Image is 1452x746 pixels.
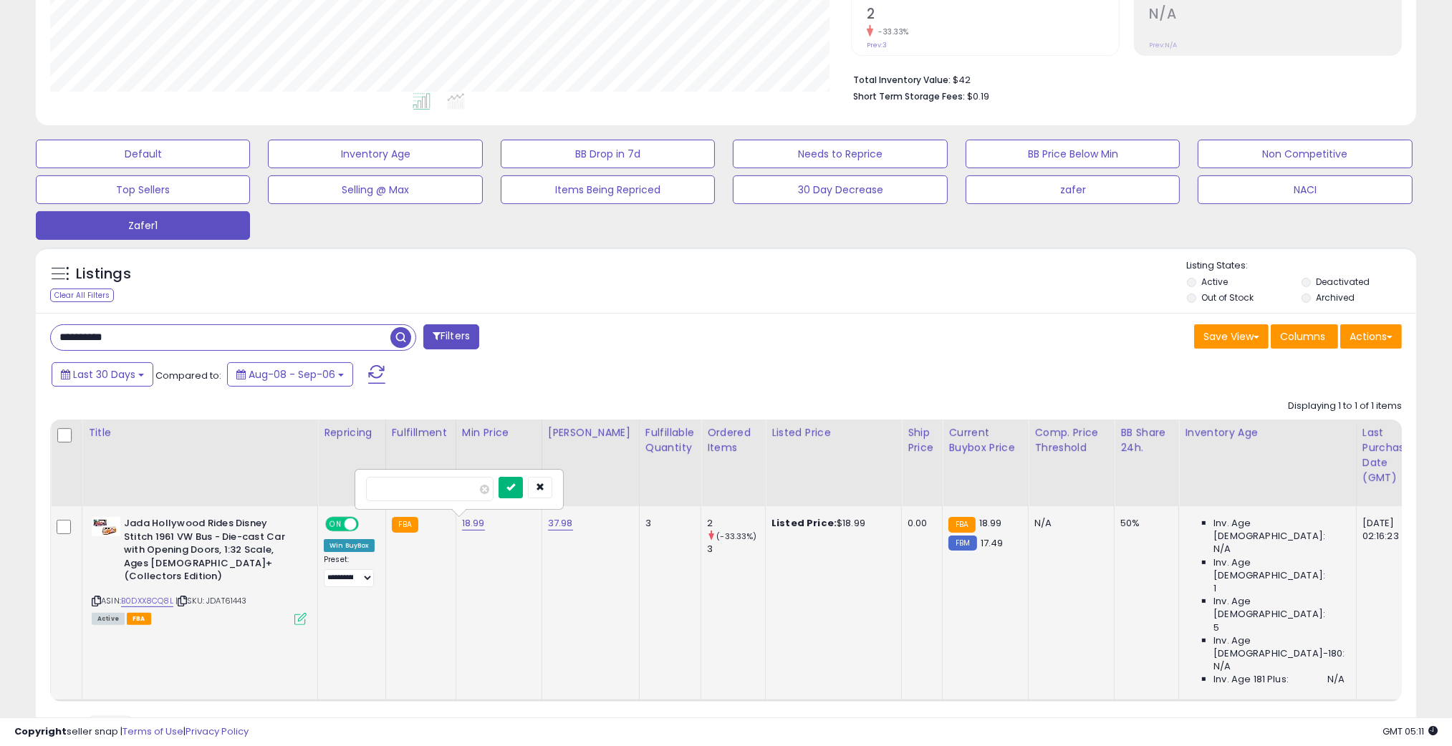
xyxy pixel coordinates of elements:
[1213,543,1231,556] span: N/A
[966,140,1180,168] button: BB Price Below Min
[1288,399,1402,413] div: Displaying 1 to 1 of 1 items
[1213,595,1345,621] span: Inv. Age [DEMOGRAPHIC_DATA]:
[227,362,353,387] button: Aug-08 - Sep-06
[501,175,715,204] button: Items Being Repriced
[867,6,1118,25] h2: 2
[1202,276,1229,288] label: Active
[967,89,989,103] span: $0.19
[268,175,482,204] button: Selling @ Max
[873,26,909,37] small: -33.33%
[1034,517,1103,530] div: N/A
[92,517,120,536] img: 41PP9bmw8YL._SL40_.jpg
[716,531,756,542] small: (-33.33%)
[501,140,715,168] button: BB Drop in 7d
[14,725,249,739] div: seller snap | |
[1120,517,1168,530] div: 50%
[707,517,765,530] div: 2
[1340,324,1402,349] button: Actions
[1213,582,1216,595] span: 1
[324,555,375,587] div: Preset:
[771,516,837,530] b: Listed Price:
[92,613,125,625] span: All listings currently available for purchase on Amazon
[733,140,947,168] button: Needs to Reprice
[1150,41,1178,49] small: Prev: N/A
[1362,425,1415,485] div: Last Purchase Date (GMT)
[771,517,890,530] div: $18.99
[36,211,250,240] button: Zafer1
[1316,291,1355,304] label: Archived
[73,367,135,382] span: Last 30 Days
[268,140,482,168] button: Inventory Age
[908,517,931,530] div: 0.00
[979,516,1002,530] span: 18.99
[1383,725,1438,738] span: 2025-10-8 05:11 GMT
[1280,329,1325,344] span: Columns
[124,517,298,587] b: Jada Hollywood Rides Disney Stitch 1961 VW Bus - Die-cast Car with Opening Doors, 1:32 Scale, Age...
[853,74,951,86] b: Total Inventory Value:
[707,425,759,455] div: Ordered Items
[423,324,479,349] button: Filters
[548,425,633,440] div: [PERSON_NAME]
[36,175,250,204] button: Top Sellers
[1213,673,1289,686] span: Inv. Age 181 Plus:
[36,140,250,168] button: Default
[548,516,573,531] a: 37.98
[324,425,380,440] div: Repricing
[1187,259,1416,273] p: Listing States:
[707,543,765,556] div: 3
[1150,6,1401,25] h2: N/A
[867,41,887,49] small: Prev: 3
[462,516,485,531] a: 18.99
[1198,175,1412,204] button: NACI
[14,725,67,738] strong: Copyright
[908,425,936,455] div: Ship Price
[76,264,131,284] h5: Listings
[127,613,151,625] span: FBA
[186,725,249,738] a: Privacy Policy
[771,425,895,440] div: Listed Price
[1213,556,1345,582] span: Inv. Age [DEMOGRAPHIC_DATA]:
[1198,140,1412,168] button: Non Competitive
[392,425,450,440] div: Fulfillment
[1271,324,1338,349] button: Columns
[176,595,247,606] span: | SKU: JDAT61443
[645,517,690,530] div: 3
[981,536,1004,550] span: 17.49
[357,518,380,531] span: OFF
[1327,673,1345,686] span: N/A
[1362,517,1410,543] div: [DATE] 02:16:23
[50,289,114,302] div: Clear All Filters
[92,517,307,623] div: ASIN:
[645,425,695,455] div: Fulfillable Quantity
[392,517,418,533] small: FBA
[1120,425,1173,455] div: BB Share 24h.
[249,367,335,382] span: Aug-08 - Sep-06
[121,595,173,607] a: B0DXX8CQ8L
[733,175,947,204] button: 30 Day Decrease
[1202,291,1254,304] label: Out of Stock
[122,725,183,738] a: Terms of Use
[853,90,965,102] b: Short Term Storage Fees:
[88,425,312,440] div: Title
[462,425,536,440] div: Min Price
[1194,324,1269,349] button: Save View
[1213,660,1231,673] span: N/A
[948,425,1022,455] div: Current Buybox Price
[948,517,975,533] small: FBA
[1316,276,1370,288] label: Deactivated
[52,362,153,387] button: Last 30 Days
[853,70,1391,87] li: $42
[155,369,221,382] span: Compared to:
[1213,621,1219,634] span: 5
[327,518,345,531] span: ON
[324,539,375,552] div: Win BuyBox
[1185,425,1350,440] div: Inventory Age
[966,175,1180,204] button: zafer
[948,536,976,551] small: FBM
[1034,425,1108,455] div: Comp. Price Threshold
[1213,634,1345,660] span: Inv. Age [DEMOGRAPHIC_DATA]-180:
[1213,517,1345,543] span: Inv. Age [DEMOGRAPHIC_DATA]:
